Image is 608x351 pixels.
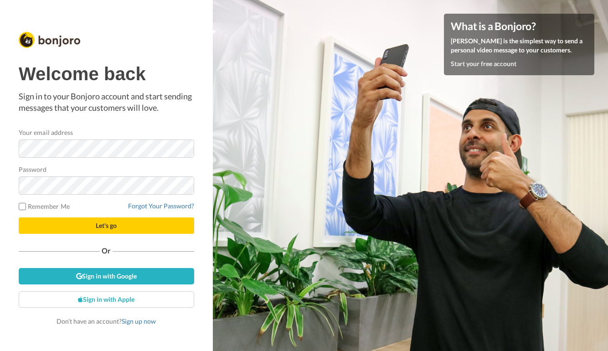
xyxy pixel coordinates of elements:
[19,128,73,137] label: Your email address
[19,203,26,210] input: Remember Me
[19,64,194,84] h1: Welcome back
[100,248,113,254] span: Or
[19,268,194,284] a: Sign in with Google
[19,165,47,174] label: Password
[19,91,194,114] p: Sign in to your Bonjoro account and start sending messages that your customers will love.
[122,317,156,325] a: Sign up now
[96,222,117,229] span: Let's go
[19,201,70,211] label: Remember Me
[451,36,587,55] p: [PERSON_NAME] is the simplest way to send a personal video message to your customers.
[128,202,194,210] a: Forgot Your Password?
[19,217,194,234] button: Let's go
[451,60,516,67] a: Start your free account
[57,317,156,325] span: Don’t have an account?
[19,291,194,308] a: Sign in with Apple
[451,21,587,32] h4: What is a Bonjoro?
